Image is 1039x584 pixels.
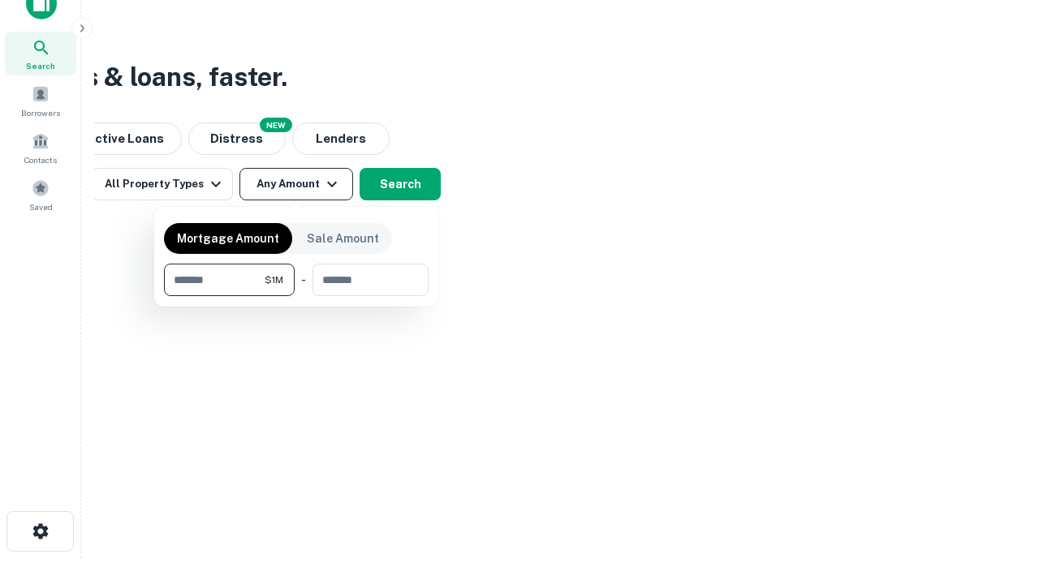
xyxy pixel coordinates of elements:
span: $1M [265,273,283,287]
div: - [301,264,306,296]
p: Mortgage Amount [177,230,279,247]
iframe: Chat Widget [958,454,1039,532]
p: Sale Amount [307,230,379,247]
